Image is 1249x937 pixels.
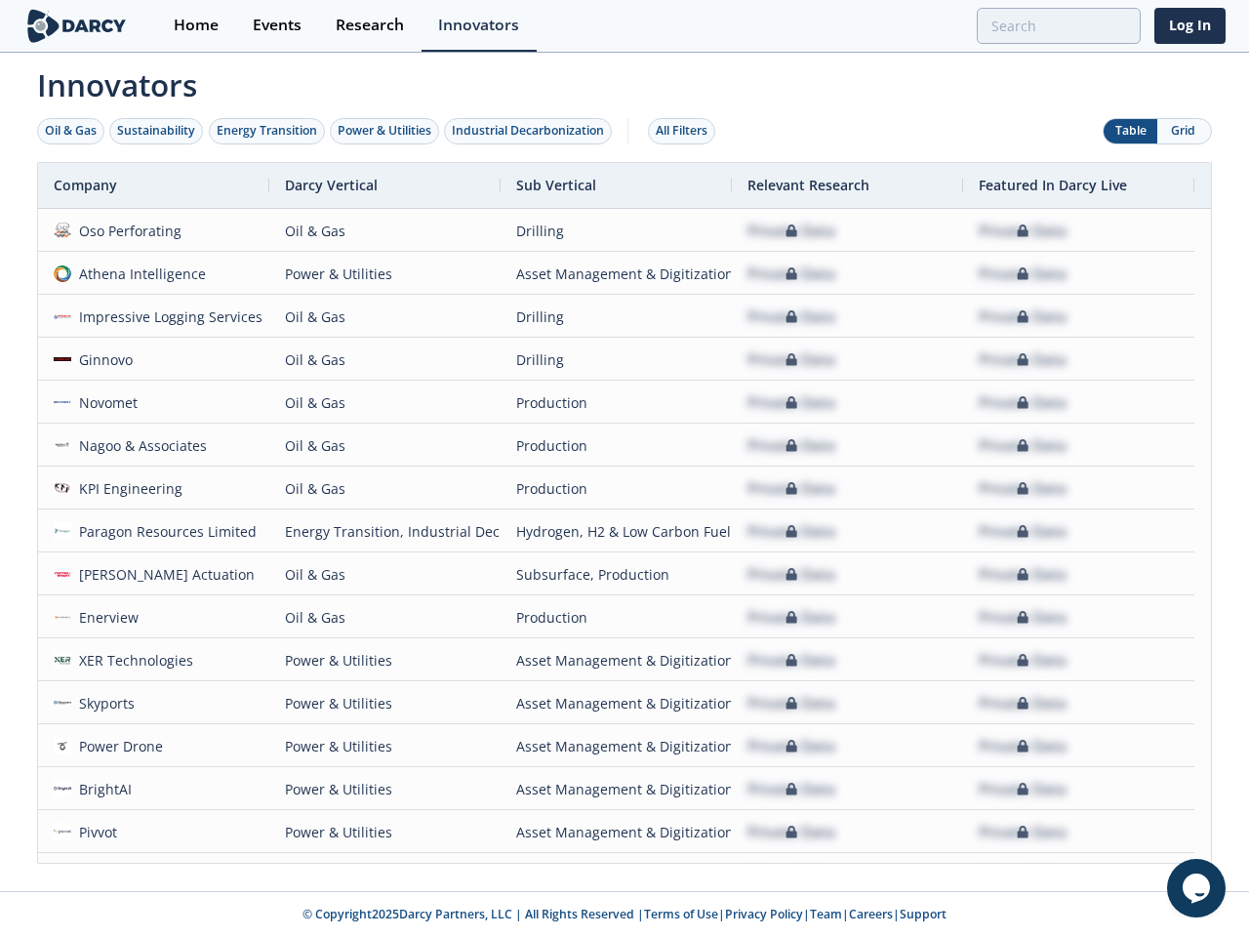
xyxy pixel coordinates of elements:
[979,253,1067,295] div: Private Data
[330,118,439,144] button: Power & Utilities
[54,393,71,411] img: afde1f36-e8c0-4ec0-8af9-aa51bcff37a7
[285,639,485,681] div: Power & Utilities
[747,296,835,338] div: Private Data
[1167,859,1229,917] iframe: chat widget
[747,253,835,295] div: Private Data
[516,596,716,638] div: Production
[516,510,716,552] div: Hydrogen, H2 & Low Carbon Fuels
[71,639,194,681] div: XER Technologies
[71,382,139,424] div: Novomet
[285,210,485,252] div: Oil & Gas
[979,382,1067,424] div: Private Data
[285,768,485,810] div: Power & Utilities
[516,682,716,724] div: Asset Management & Digitization
[979,176,1127,194] span: Featured In Darcy Live
[747,768,835,810] div: Private Data
[71,210,182,252] div: Oso Perforating
[979,596,1067,638] div: Private Data
[747,553,835,595] div: Private Data
[285,811,485,853] div: Power & Utilities
[979,553,1067,595] div: Private Data
[285,596,485,638] div: Oil & Gas
[979,468,1067,509] div: Private Data
[285,253,485,295] div: Power & Utilities
[747,382,835,424] div: Private Data
[979,854,1067,896] div: Private Data
[209,118,325,144] button: Energy Transition
[979,811,1067,853] div: Private Data
[979,682,1067,724] div: Private Data
[1104,119,1157,143] button: Table
[54,436,71,454] img: 1634938853903-nagoo%26a.PNG
[979,725,1067,767] div: Private Data
[1154,8,1226,44] a: Log In
[54,737,71,754] img: 1679537232616-300382644_511671690763995_7549192408171439239_n.jpg
[516,553,716,595] div: Subsurface, Production
[438,18,519,33] div: Innovators
[285,296,485,338] div: Oil & Gas
[217,122,317,140] div: Energy Transition
[54,522,71,540] img: 0a3dfdae-8d06-4345-863e-ef74b241fcc0
[54,176,117,194] span: Company
[747,854,835,896] div: Private Data
[285,553,485,595] div: Oil & Gas
[54,608,71,626] img: 563c436f-4de2-48f6-8c56-4ce126952767
[979,425,1067,467] div: Private Data
[516,210,716,252] div: Drilling
[71,425,208,467] div: Nagoo & Associates
[109,118,203,144] button: Sustainability
[71,510,258,552] div: Paragon Resources Limited
[285,682,485,724] div: Power & Utilities
[516,253,716,295] div: Asset Management & Digitization
[516,296,716,338] div: Drilling
[54,222,71,239] img: osoperf.com.png
[977,8,1141,44] input: Advanced Search
[71,553,256,595] div: [PERSON_NAME] Actuation
[1157,119,1211,143] button: Grid
[27,906,1222,923] p: © Copyright 2025 Darcy Partners, LLC | All Rights Reserved | | | | |
[71,253,207,295] div: Athena Intelligence
[174,18,219,33] div: Home
[979,296,1067,338] div: Private Data
[71,596,140,638] div: Enerview
[37,118,104,144] button: Oil & Gas
[285,854,485,896] div: Power & Utilities
[747,682,835,724] div: Private Data
[71,296,263,338] div: Impressive Logging Services
[71,682,136,724] div: Skyports
[979,768,1067,810] div: Private Data
[54,565,71,583] img: ae0e6178-663c-4a4c-9a25-ef0f4d40f8ad
[747,639,835,681] div: Private Data
[747,510,835,552] div: Private Data
[516,382,716,424] div: Production
[644,906,718,922] a: Terms of Use
[979,339,1067,381] div: Private Data
[71,811,118,853] div: Pivvot
[979,210,1067,252] div: Private Data
[516,468,716,509] div: Production
[747,811,835,853] div: Private Data
[849,906,893,922] a: Careers
[516,811,716,853] div: Asset Management & Digitization
[747,468,835,509] div: Private Data
[71,854,153,896] div: Power Path
[979,639,1067,681] div: Private Data
[54,265,71,282] img: 5b693c24-fc2d-4260-b52b-36c965ac93c1
[54,780,71,797] img: 760086a4-7481-4baf-897b-28be6fd4d577
[71,725,164,767] div: Power Drone
[117,122,195,140] div: Sustainability
[516,176,596,194] span: Sub Vertical
[71,768,133,810] div: BrightAI
[54,823,71,840] img: 0054fc30-99e8-4f88-8fdb-626cd2d63925
[23,55,1226,107] span: Innovators
[516,854,716,896] div: Asset Management & Digitization
[747,425,835,467] div: Private Data
[285,725,485,767] div: Power & Utilities
[285,176,378,194] span: Darcy Vertical
[285,510,485,552] div: Energy Transition, Industrial Decarbonization
[71,339,134,381] div: Ginnovo
[285,339,485,381] div: Oil & Gas
[516,725,716,767] div: Asset Management & Digitization
[900,906,947,922] a: Support
[516,768,716,810] div: Asset Management & Digitization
